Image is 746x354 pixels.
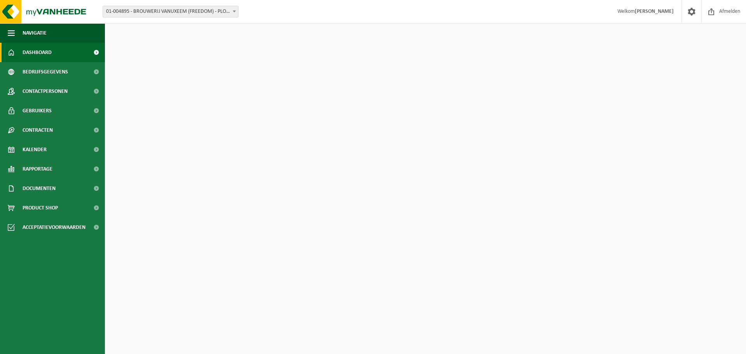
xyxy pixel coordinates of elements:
[103,6,239,17] span: 01-004895 - BROUWERIJ VANUXEEM (FREEDOM) - PLOEGSTEERT
[23,218,85,237] span: Acceptatievoorwaarden
[23,23,47,43] span: Navigatie
[23,62,68,82] span: Bedrijfsgegevens
[23,140,47,159] span: Kalender
[23,101,52,120] span: Gebruikers
[23,43,52,62] span: Dashboard
[23,82,68,101] span: Contactpersonen
[23,179,56,198] span: Documenten
[23,159,52,179] span: Rapportage
[23,198,58,218] span: Product Shop
[23,120,53,140] span: Contracten
[103,6,238,17] span: 01-004895 - BROUWERIJ VANUXEEM (FREEDOM) - PLOEGSTEERT
[635,9,674,14] strong: [PERSON_NAME]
